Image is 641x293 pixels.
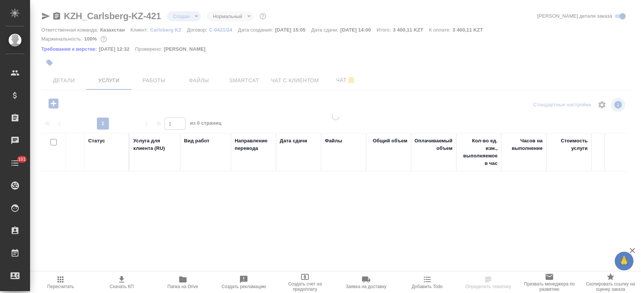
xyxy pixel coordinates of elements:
[550,137,588,152] div: Стоимость услуги
[523,281,576,292] span: Призвать менеджера по развитию
[274,272,336,293] button: Создать счет на предоплату
[336,272,397,293] button: Заявка на доставку
[412,284,442,289] span: Добавить Todo
[458,272,519,293] button: Определить тематику
[325,137,342,145] div: Файлы
[397,272,458,293] button: Добавить Todo
[2,154,28,172] a: 101
[88,137,105,145] div: Статус
[415,137,452,152] div: Оплачиваемый объем
[184,137,210,145] div: Вид работ
[213,272,274,293] button: Создать рекламацию
[110,284,134,289] span: Скачать КП
[460,137,498,167] div: Кол-во ед. изм., выполняемое в час
[47,284,74,289] span: Пересчитать
[30,272,91,293] button: Пересчитать
[280,137,307,145] div: Дата сдачи
[595,137,633,152] div: Скидка / наценка
[505,137,543,152] div: Часов на выполнение
[466,284,511,289] span: Определить тематику
[584,281,636,292] span: Скопировать ссылку на оценку заказа
[618,253,630,269] span: 🙏
[373,137,407,145] div: Общий объем
[235,137,272,152] div: Направление перевода
[222,284,266,289] span: Создать рекламацию
[14,156,30,163] span: 101
[152,272,213,293] button: Папка на Drive
[279,281,331,292] span: Создать счет на предоплату
[91,272,152,293] button: Скачать КП
[167,284,198,289] span: Папка на Drive
[615,252,633,270] button: 🙏
[519,272,580,293] button: Призвать менеджера по развитию
[580,272,641,293] button: Скопировать ссылку на оценку заказа
[133,137,176,152] div: Услуга для клиента (RU)
[346,284,386,289] span: Заявка на доставку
